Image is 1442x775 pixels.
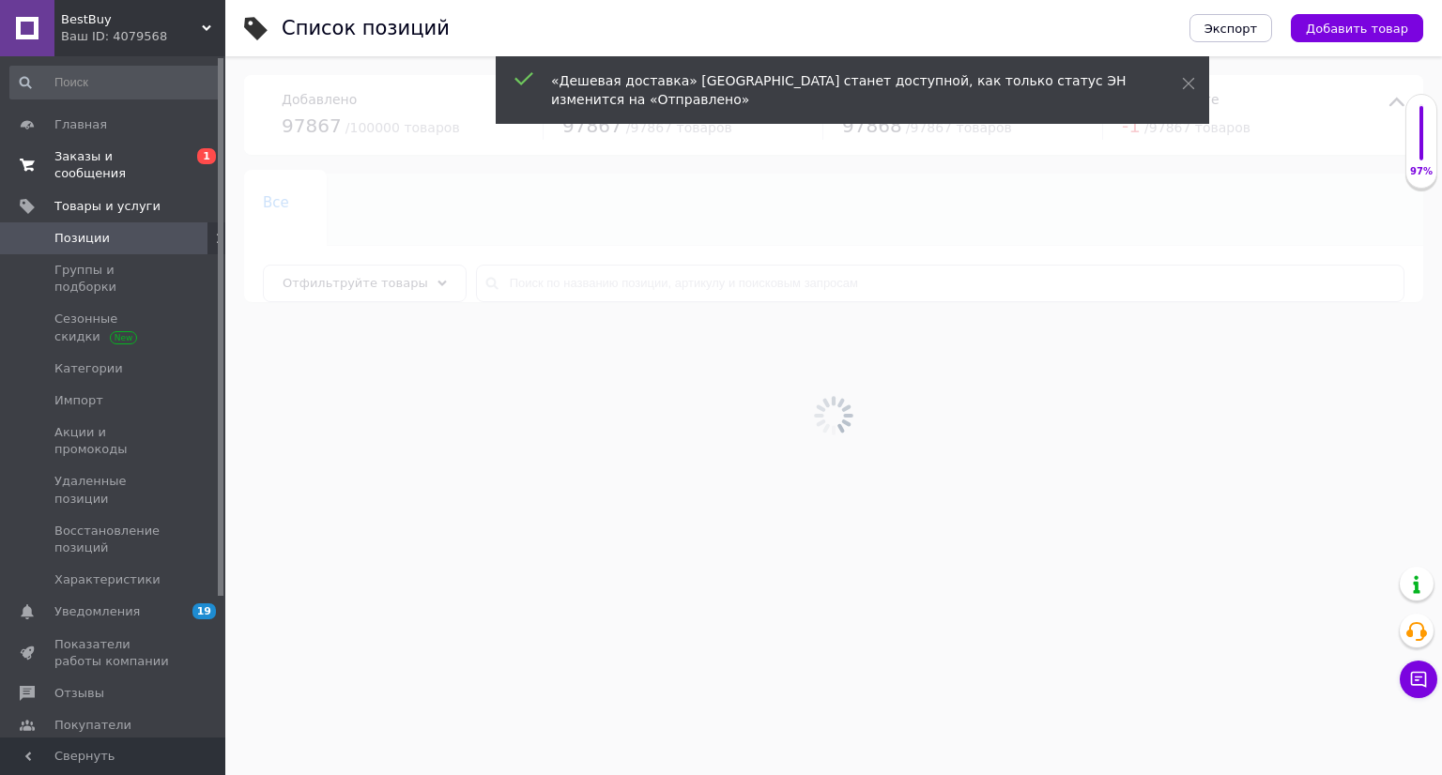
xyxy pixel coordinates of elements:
span: Категории [54,360,123,377]
span: Покупатели [54,717,131,734]
div: «Дешевая доставка» [GEOGRAPHIC_DATA] станет доступной, как только статус ЭН изменится на «Отправл... [551,71,1135,109]
span: Товары и услуги [54,198,161,215]
span: Позиции [54,230,110,247]
div: 97% [1406,165,1436,178]
span: Импорт [54,392,103,409]
span: Акции и промокоды [54,424,174,458]
span: Характеристики [54,571,161,588]
div: Список позиций [282,19,450,38]
span: Главная [54,116,107,133]
span: Уведомления [54,603,140,620]
button: Добавить товар [1291,14,1423,42]
span: Заказы и сообщения [54,148,174,182]
span: Показатели работы компании [54,636,174,670]
button: Чат с покупателем [1400,661,1437,698]
div: Ваш ID: 4079568 [61,28,225,45]
span: Экспорт [1204,22,1257,36]
span: Отзывы [54,685,104,702]
input: Поиск [9,66,222,99]
span: Группы и подборки [54,262,174,296]
span: Удаленные позиции [54,473,174,507]
span: Сезонные скидки [54,311,174,344]
span: 19 [192,603,216,619]
span: Добавить товар [1306,22,1408,36]
span: 1 [197,148,216,164]
span: BestBuy [61,11,202,28]
span: Восстановление позиций [54,523,174,556]
button: Экспорт [1189,14,1272,42]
